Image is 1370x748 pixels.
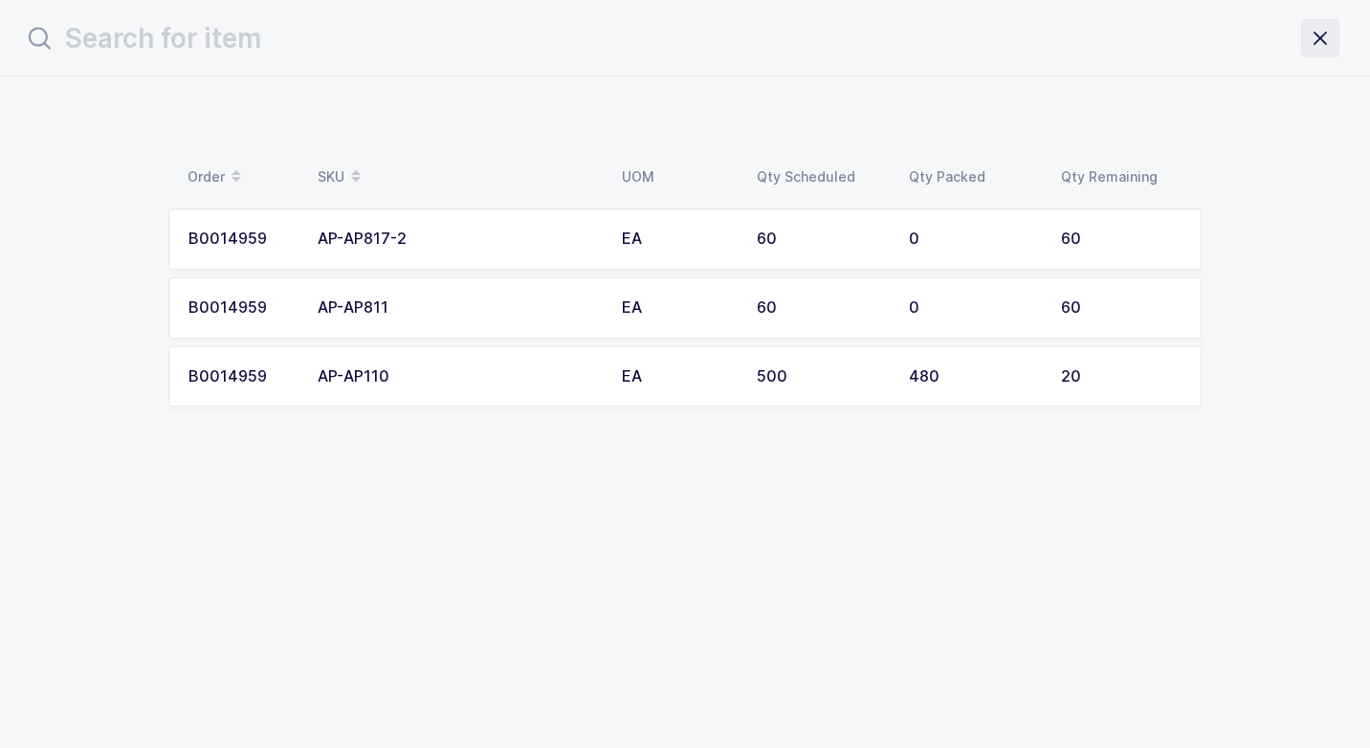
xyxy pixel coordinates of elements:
[622,231,734,248] div: EA
[757,299,886,317] div: 60
[318,368,599,385] div: AP-AP110
[1061,299,1182,317] div: 60
[188,299,295,317] div: B0014959
[909,169,1038,185] div: Qty Packed
[909,368,1038,385] div: 480
[622,368,734,385] div: EA
[909,231,1038,248] div: 0
[1061,368,1182,385] div: 20
[1061,169,1190,185] div: Qty Remaining
[909,299,1038,317] div: 0
[188,161,295,193] div: Order
[1061,231,1182,248] div: 60
[188,231,295,248] div: B0014959
[318,299,599,317] div: AP-AP811
[318,231,599,248] div: AP-AP817-2
[757,169,886,185] div: Qty Scheduled
[1301,19,1339,57] button: close drawer
[188,368,295,385] div: B0014959
[622,299,734,317] div: EA
[757,368,886,385] div: 500
[318,161,599,193] div: SKU
[622,169,734,185] div: UOM
[757,231,886,248] div: 60
[23,15,1301,61] input: Search for item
